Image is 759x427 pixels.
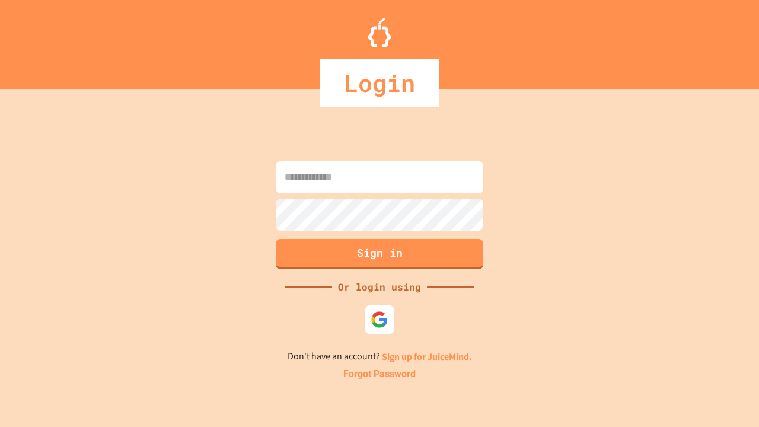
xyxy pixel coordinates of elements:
[368,18,391,47] img: Logo.svg
[332,280,427,294] div: Or login using
[288,349,472,364] p: Don't have an account?
[343,367,416,381] a: Forgot Password
[276,239,483,269] button: Sign in
[382,350,472,363] a: Sign up for JuiceMind.
[320,59,439,107] div: Login
[371,311,388,329] img: google-icon.svg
